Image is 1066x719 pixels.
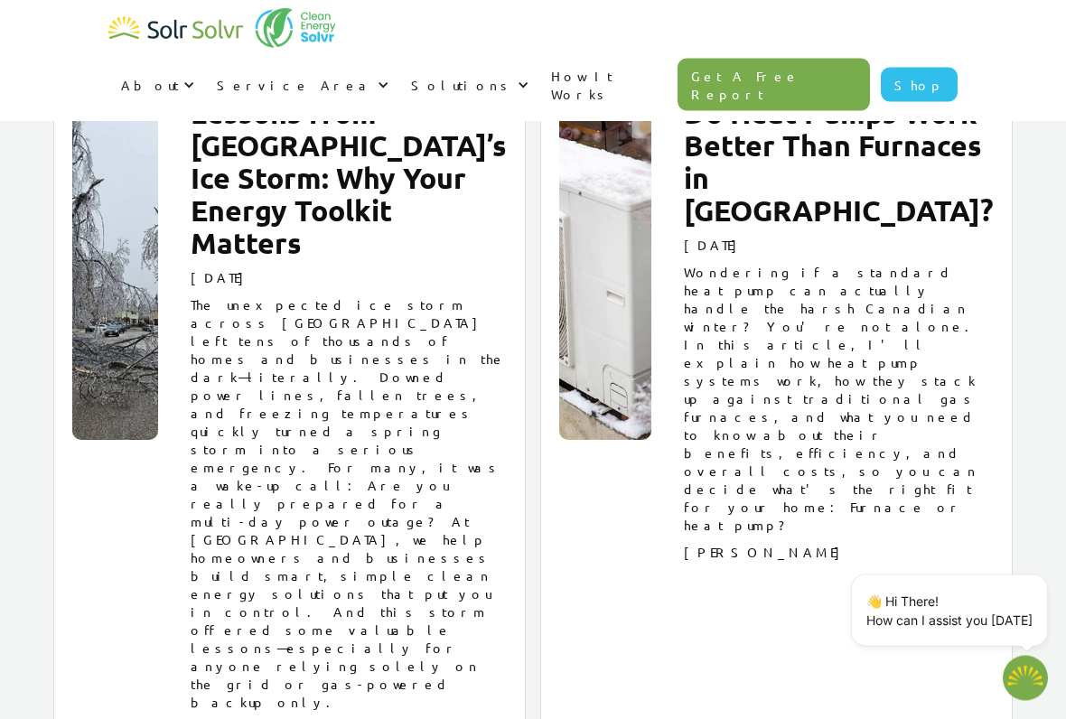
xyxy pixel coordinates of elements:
p: Wondering if a standard heat pump can actually handle the harsh Canadian winter? You're not alone... [684,264,994,535]
p: [DATE] [191,269,507,287]
p: 👋 Hi There! How can I assist you [DATE] [866,592,1033,630]
p: [PERSON_NAME] [684,544,994,562]
div: Service Area [217,76,373,94]
h2: Lessons from [GEOGRAPHIC_DATA]’s Ice Storm: Why Your Energy Toolkit Matters [191,98,507,260]
div: About [121,76,179,94]
div: About [108,58,204,112]
div: Service Area [204,58,398,112]
p: [DATE] [684,237,994,255]
p: The unexpected ice storm across [GEOGRAPHIC_DATA] left tens of thousands of homes and businesses ... [191,296,507,712]
img: 1702586718.png [1003,656,1048,701]
div: Solutions [398,58,538,112]
a: Get A Free Report [678,59,871,111]
a: How It Works [538,49,678,121]
div: Solutions [411,76,513,94]
a: Shop [881,68,958,102]
button: Open chatbot widget [1003,656,1048,701]
h2: Do Heat Pumps Work Better Than Furnaces in [GEOGRAPHIC_DATA]? [684,98,994,228]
